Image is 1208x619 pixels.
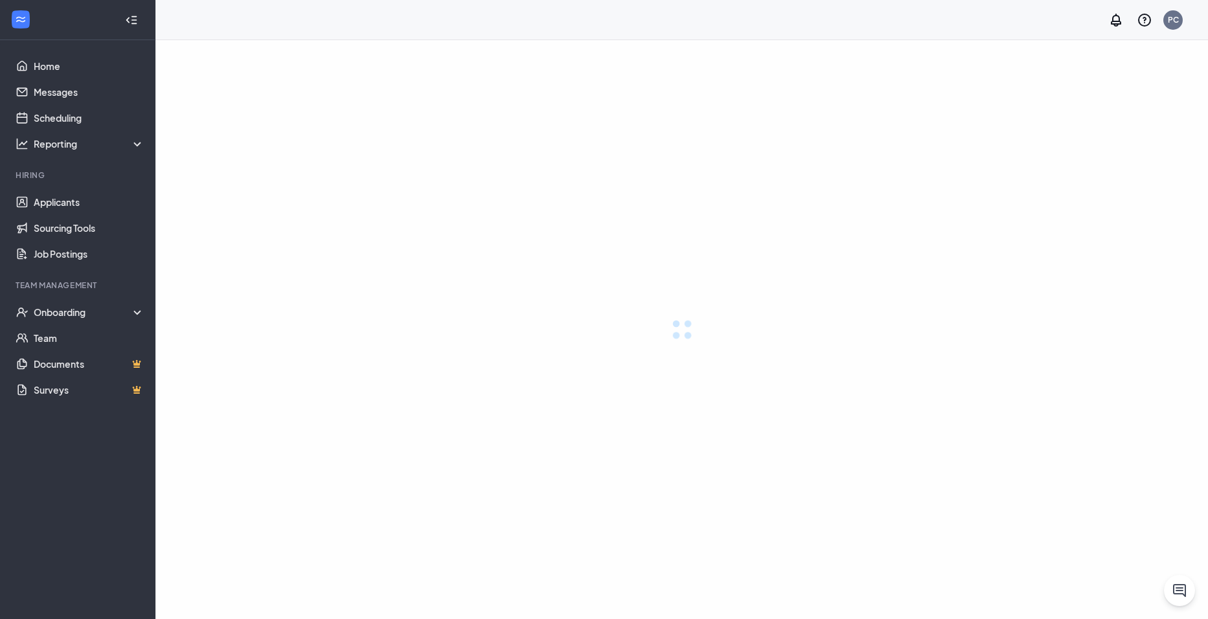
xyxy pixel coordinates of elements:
[1172,583,1187,598] svg: ChatActive
[34,377,144,403] a: SurveysCrown
[34,215,144,241] a: Sourcing Tools
[1137,12,1152,28] svg: QuestionInfo
[16,280,142,291] div: Team Management
[1164,575,1195,606] button: ChatActive
[34,137,145,150] div: Reporting
[125,14,138,27] svg: Collapse
[34,105,144,131] a: Scheduling
[34,325,144,351] a: Team
[34,79,144,105] a: Messages
[1108,12,1124,28] svg: Notifications
[34,53,144,79] a: Home
[16,170,142,181] div: Hiring
[1168,14,1179,25] div: PC
[16,306,28,319] svg: UserCheck
[16,137,28,150] svg: Analysis
[34,351,144,377] a: DocumentsCrown
[34,241,144,267] a: Job Postings
[14,13,27,26] svg: WorkstreamLogo
[34,189,144,215] a: Applicants
[34,306,145,319] div: Onboarding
